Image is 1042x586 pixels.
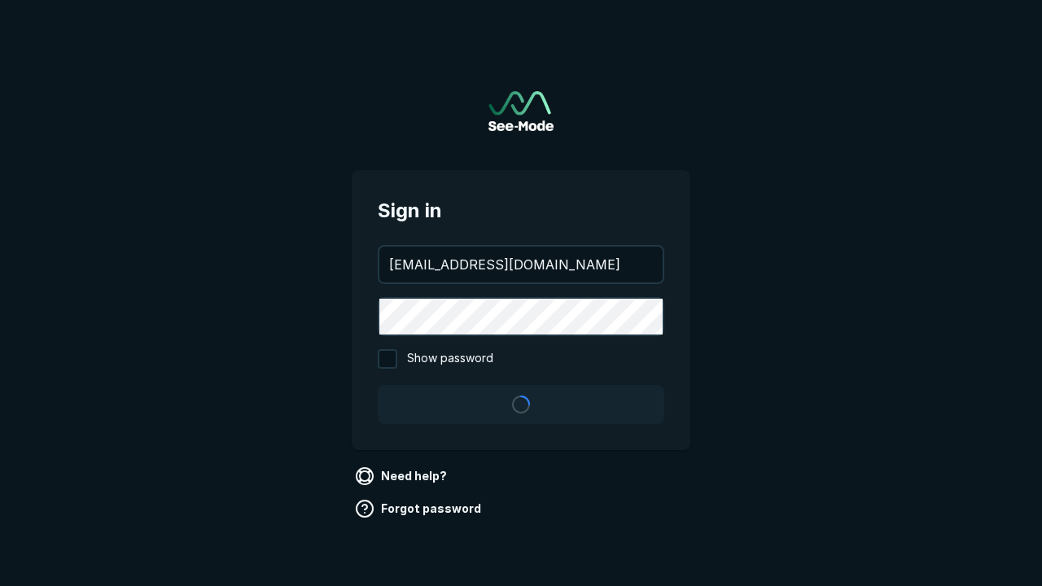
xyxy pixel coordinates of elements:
input: your@email.com [379,247,663,282]
span: Show password [407,349,493,369]
a: Go to sign in [488,91,554,131]
a: Forgot password [352,496,488,522]
span: Sign in [378,196,664,225]
a: Need help? [352,463,453,489]
img: See-Mode Logo [488,91,554,131]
